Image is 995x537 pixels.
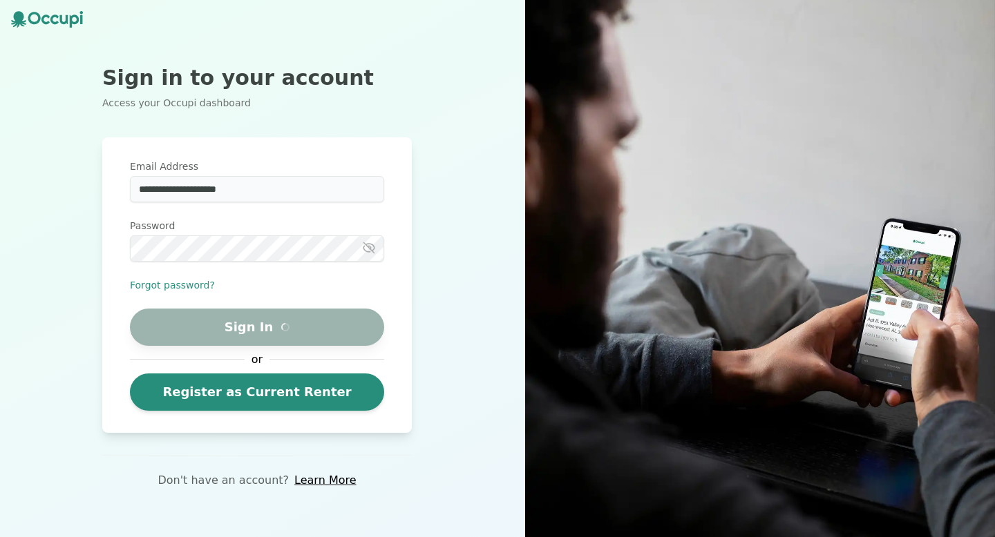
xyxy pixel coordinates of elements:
[245,351,269,368] span: or
[130,219,384,233] label: Password
[158,472,289,489] p: Don't have an account?
[294,472,356,489] a: Learn More
[130,373,384,411] a: Register as Current Renter
[130,278,215,292] button: Forgot password?
[102,66,412,90] h2: Sign in to your account
[102,96,412,110] p: Access your Occupi dashboard
[130,159,384,173] label: Email Address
